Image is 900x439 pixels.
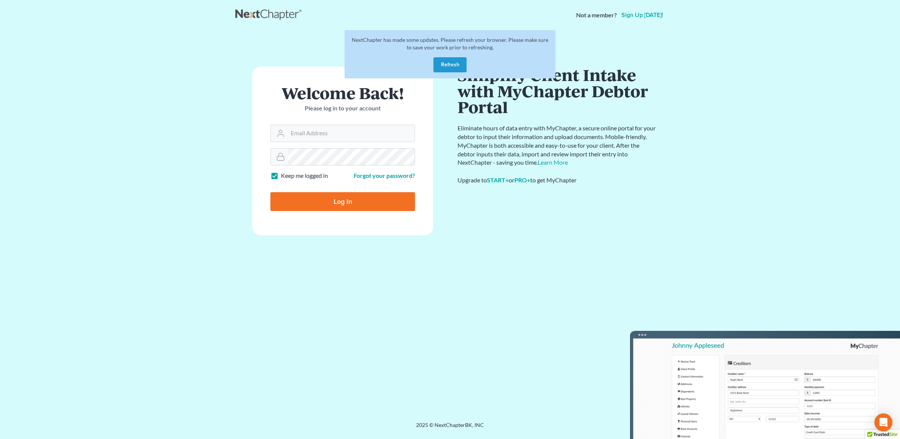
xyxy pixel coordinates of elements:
a: Sign up [DATE]! [620,12,665,18]
span: NextChapter has made some updates. Please refresh your browser. Please make sure to save your wor... [352,37,548,50]
a: Learn More [538,159,568,166]
button: Refresh [433,57,467,72]
strong: Not a member? [576,11,617,20]
a: START+ [487,176,509,184]
h1: Simplify Client Intake with MyChapter Debtor Portal [458,67,657,115]
input: Email Address [288,125,415,142]
h1: Welcome Back! [270,85,415,101]
a: PRO+ [514,176,530,184]
p: Eliminate hours of data entry with MyChapter, a secure online portal for your debtor to input the... [458,124,657,167]
div: Open Intercom Messenger [874,413,892,431]
div: Upgrade to or to get MyChapter [458,176,657,185]
input: Log In [270,192,415,211]
p: Please log in to your account [270,104,415,113]
div: 2025 © NextChapterBK, INC [235,421,665,435]
label: Keep me logged in [281,171,328,180]
a: Forgot your password? [354,172,415,179]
